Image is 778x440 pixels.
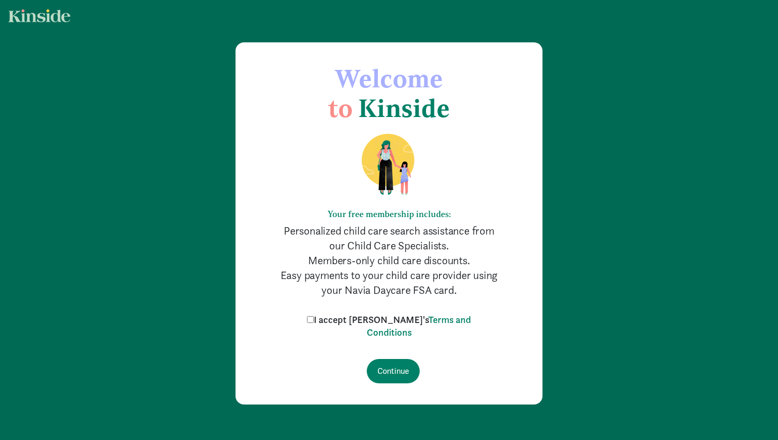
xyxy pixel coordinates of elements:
img: light.svg [8,9,70,22]
span: Kinside [358,93,450,123]
a: Terms and Conditions [367,313,472,338]
input: Continue [367,359,420,383]
input: I accept [PERSON_NAME]'sTerms and Conditions [307,316,314,323]
span: Welcome [335,63,443,94]
p: Members-only child care discounts. [278,253,500,268]
h6: Your free membership includes: [278,209,500,219]
p: Easy payments to your child care provider using your Navia Daycare FSA card. [278,268,500,298]
span: to [328,93,352,123]
img: illustration-mom-daughter.png [349,133,430,196]
p: Personalized child care search assistance from our Child Care Specialists. [278,223,500,253]
label: I accept [PERSON_NAME]'s [304,313,474,339]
